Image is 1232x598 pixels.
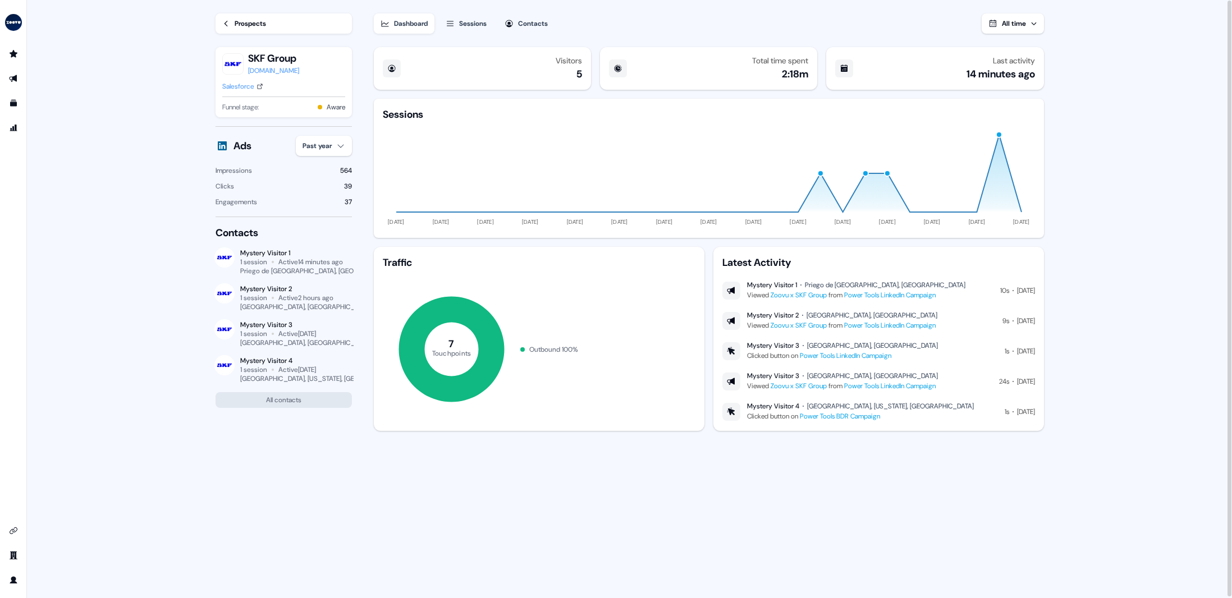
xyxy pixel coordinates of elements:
[844,291,936,300] a: Power Tools LinkedIn Campaign
[448,337,454,351] tspan: 7
[556,56,582,65] div: Visitors
[240,365,267,374] div: 1 session
[432,348,471,357] tspan: Touchpoints
[4,94,22,112] a: Go to templates
[240,329,267,338] div: 1 session
[477,218,494,226] tspan: [DATE]
[529,344,578,355] div: Outbound 100 %
[240,266,403,275] div: Priego de [GEOGRAPHIC_DATA], [GEOGRAPHIC_DATA]
[834,218,851,226] tspan: [DATE]
[459,18,487,29] div: Sessions
[344,181,352,192] div: 39
[439,13,493,34] button: Sessions
[1017,376,1035,387] div: [DATE]
[999,376,1009,387] div: 24s
[993,56,1035,65] div: Last activity
[807,402,974,411] div: [GEOGRAPHIC_DATA], [US_STATE], [GEOGRAPHIC_DATA]
[771,291,827,300] a: Zoovu x SKF Group
[782,67,808,81] div: 2:18m
[967,67,1035,81] div: 14 minutes ago
[4,45,22,63] a: Go to prospects
[374,13,434,34] button: Dashboard
[1017,315,1035,326] div: [DATE]
[611,218,628,226] tspan: [DATE]
[216,181,234,192] div: Clicks
[240,257,267,266] div: 1 session
[240,293,267,302] div: 1 session
[576,67,582,81] div: 5
[747,371,799,380] div: Mystery Visitor 3
[747,320,937,331] div: Viewed from
[790,218,807,226] tspan: [DATE]
[700,218,717,226] tspan: [DATE]
[216,13,352,34] a: Prospects
[844,381,936,390] a: Power Tools LinkedIn Campaign
[747,411,974,422] div: Clicked button on
[1002,19,1026,28] span: All time
[522,218,539,226] tspan: [DATE]
[394,18,428,29] div: Dashboard
[240,338,372,347] div: [GEOGRAPHIC_DATA], [GEOGRAPHIC_DATA]
[240,320,352,329] div: Mystery Visitor 3
[982,13,1044,34] button: All time
[278,257,343,266] div: Active 14 minutes ago
[807,341,938,350] div: [GEOGRAPHIC_DATA], [GEOGRAPHIC_DATA]
[233,139,251,153] div: Ads
[771,321,827,330] a: Zoovu x SKF Group
[222,81,254,92] div: Salesforce
[656,218,672,226] tspan: [DATE]
[222,102,259,113] span: Funnel stage:
[968,218,985,226] tspan: [DATE]
[879,218,896,226] tspan: [DATE]
[4,119,22,137] a: Go to attribution
[278,365,316,374] div: Active [DATE]
[296,136,352,156] button: Past year
[722,256,1035,269] div: Latest Activity
[345,196,352,208] div: 37
[747,350,938,361] div: Clicked button on
[745,218,762,226] tspan: [DATE]
[383,256,695,269] div: Traffic
[278,293,333,302] div: Active 2 hours ago
[800,412,880,421] a: Power Tools BDR Campaign
[278,329,316,338] div: Active [DATE]
[1002,315,1009,326] div: 9s
[340,165,352,176] div: 564
[807,311,937,320] div: [GEOGRAPHIC_DATA], [GEOGRAPHIC_DATA]
[216,196,257,208] div: Engagements
[222,81,263,92] a: Salesforce
[844,321,936,330] a: Power Tools LinkedIn Campaign
[4,70,22,88] a: Go to outbound experience
[432,218,449,226] tspan: [DATE]
[240,284,352,293] div: Mystery Visitor 2
[4,546,22,564] a: Go to team
[1017,285,1035,296] div: [DATE]
[1005,346,1009,357] div: 1s
[924,218,941,226] tspan: [DATE]
[240,356,352,365] div: Mystery Visitor 4
[747,311,799,320] div: Mystery Visitor 2
[1005,406,1009,417] div: 1s
[1017,406,1035,417] div: [DATE]
[747,380,938,392] div: Viewed from
[240,249,352,257] div: Mystery Visitor 1
[747,289,965,301] div: Viewed from
[747,402,799,411] div: Mystery Visitor 4
[216,392,352,408] button: All contacts
[747,341,799,350] div: Mystery Visitor 3
[752,56,808,65] div: Total time spent
[248,65,299,76] a: [DOMAIN_NAME]
[216,226,352,240] div: Contacts
[805,280,965,289] div: Priego de [GEOGRAPHIC_DATA], [GEOGRAPHIC_DATA]
[388,218,405,226] tspan: [DATE]
[1017,346,1035,357] div: [DATE]
[518,18,548,29] div: Contacts
[1013,218,1030,226] tspan: [DATE]
[566,218,583,226] tspan: [DATE]
[498,13,555,34] button: Contacts
[216,165,252,176] div: Impressions
[1000,285,1009,296] div: 10s
[4,522,22,540] a: Go to integrations
[327,102,345,113] button: Aware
